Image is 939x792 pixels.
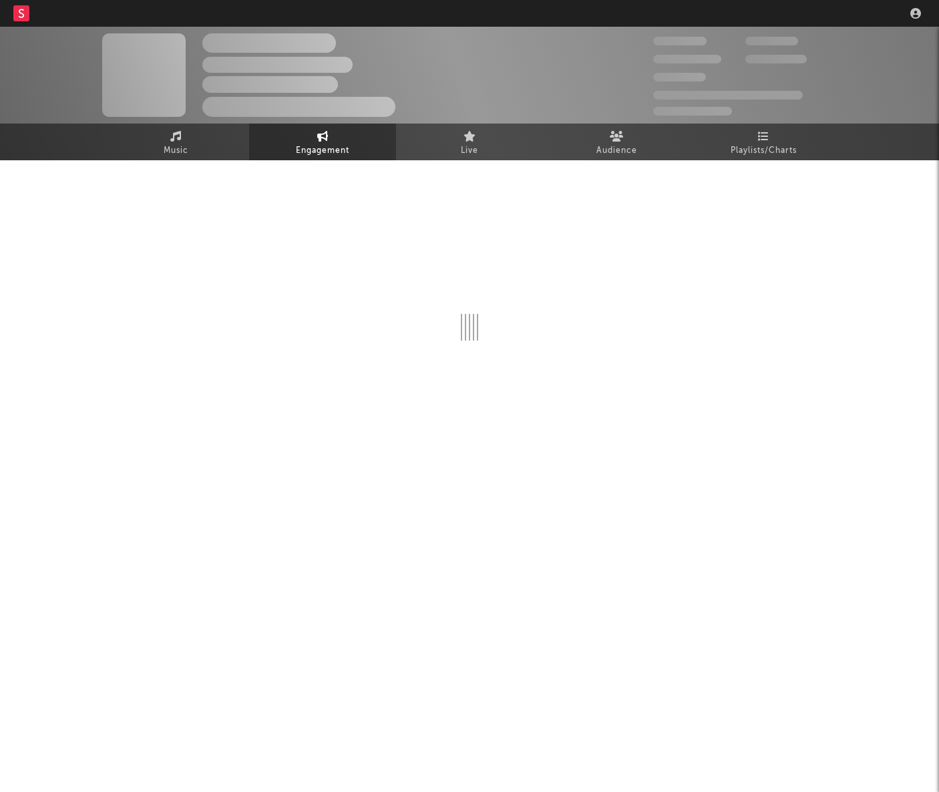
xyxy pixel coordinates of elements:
span: Jump Score: 85.0 [653,107,732,116]
span: 1,000,000 [745,55,807,63]
span: 300,000 [653,37,707,45]
span: 100,000 [745,37,798,45]
span: Engagement [296,143,349,159]
a: Live [396,124,543,160]
a: Engagement [249,124,396,160]
span: Playlists/Charts [731,143,797,159]
a: Audience [543,124,690,160]
span: Live [461,143,478,159]
span: 50,000,000 [653,55,721,63]
a: Playlists/Charts [690,124,837,160]
span: Audience [596,143,637,159]
span: 100,000 [653,73,706,81]
span: 50,000,000 Monthly Listeners [653,91,803,100]
span: Music [164,143,188,159]
a: Music [102,124,249,160]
